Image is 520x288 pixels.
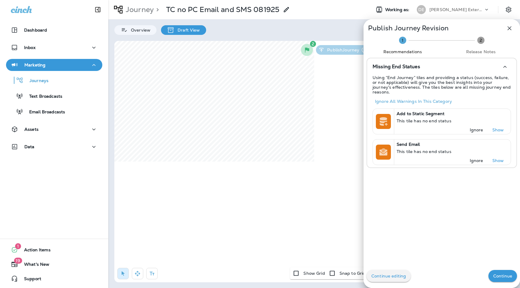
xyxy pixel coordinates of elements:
[488,270,517,282] button: Continue
[366,49,439,55] span: Recommendations
[373,97,454,106] button: Ignore all warnings in this category
[397,149,505,154] p: This tile has no end status
[402,38,404,43] text: 1
[488,156,508,165] button: Show
[367,270,411,282] button: Continue editing
[397,111,505,116] p: Add to Static Segment
[368,26,449,31] p: Publish Journey Revision
[493,274,512,278] p: Continue
[373,75,511,94] p: Using “End Journey” tiles and providing a status (success, failure, or not applicable) will give ...
[397,118,505,123] p: This tile has no end status
[488,126,508,134] button: Show
[467,156,486,165] button: Ignore
[373,64,420,69] p: Missing End Statues
[397,142,505,147] p: Send Email
[480,38,482,43] text: 2
[444,49,518,55] span: Release Notes
[467,126,486,134] button: Ignore
[371,274,406,278] p: Continue editing
[470,127,483,132] p: Ignore
[492,158,504,163] p: Show
[492,127,504,132] p: Show
[470,158,483,163] p: Ignore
